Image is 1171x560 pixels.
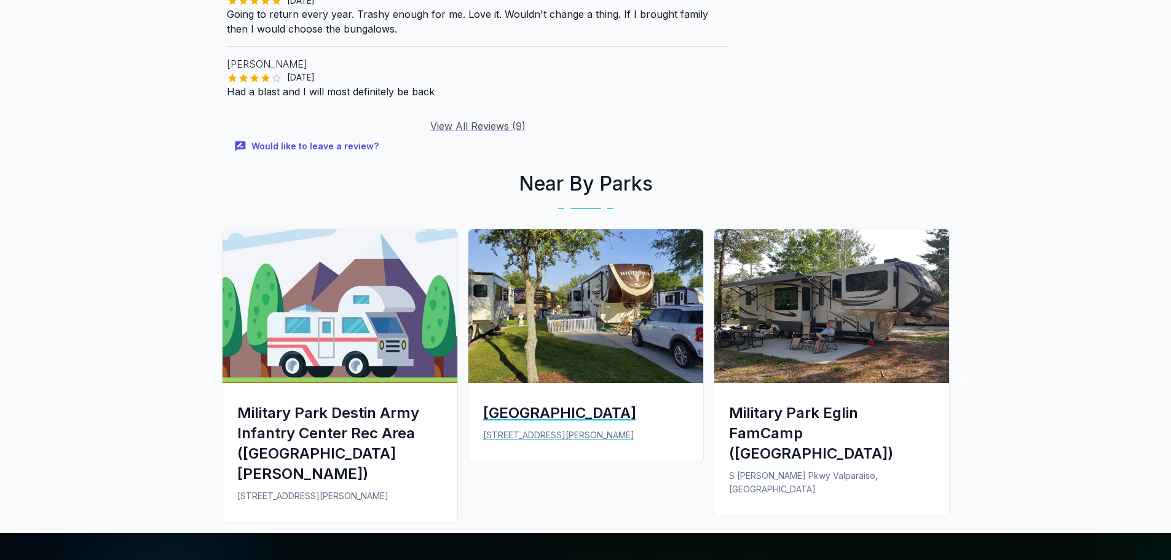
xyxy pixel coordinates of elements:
a: Military Park Eglin FamCamp (Eglin AFB)Military Park Eglin FamCamp ([GEOGRAPHIC_DATA])S [PERSON_N... [709,229,955,526]
p: [STREET_ADDRESS][PERSON_NAME] [237,489,443,503]
button: Next [958,375,970,387]
p: [PERSON_NAME] [227,57,730,71]
p: S [PERSON_NAME] Pkwy Valparaiso, [GEOGRAPHIC_DATA] [729,469,934,496]
div: [GEOGRAPHIC_DATA] [483,403,688,423]
a: Military Park Destin Army Infantry Center Rec Area (Fort Benning)Military Park Destin Army Infant... [217,229,463,532]
a: View All Reviews (9) [430,120,526,132]
button: Previous [202,375,214,387]
p: Going to return every year. Trashy enough for me. Love it. Wouldn't change a thing. If I brought ... [227,7,730,36]
div: Military Park Eglin FamCamp ([GEOGRAPHIC_DATA]) [729,403,934,463]
h2: Near By Parks [217,169,955,199]
button: 1 [570,536,583,548]
div: Military Park Destin Army Infantry Center Rec Area ([GEOGRAPHIC_DATA][PERSON_NAME]) [237,403,443,484]
p: [STREET_ADDRESS][PERSON_NAME] [483,428,688,442]
img: Military Park Destin Army Infantry Center Rec Area (Fort Benning) [223,229,457,383]
a: Geronimo RV Park[GEOGRAPHIC_DATA][STREET_ADDRESS][PERSON_NAME] [463,229,709,471]
button: Would like to leave a review? [227,133,388,160]
button: 2 [589,536,601,548]
p: Had a blast and I will most definitely be back [227,84,730,99]
img: Geronimo RV Park [468,229,703,383]
img: Military Park Eglin FamCamp (Eglin AFB) [714,229,949,383]
span: [DATE] [282,71,320,84]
